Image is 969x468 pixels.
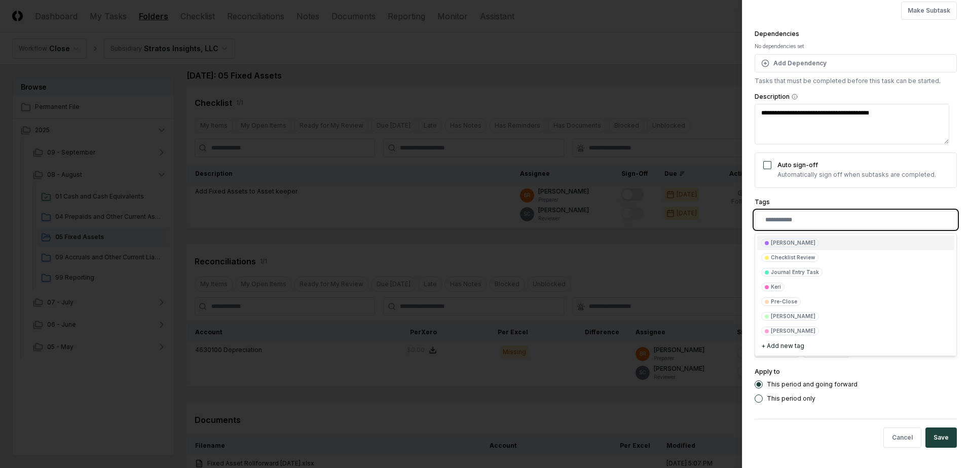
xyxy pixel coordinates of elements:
[771,239,815,247] div: [PERSON_NAME]
[755,368,780,375] label: Apply to
[771,298,797,305] div: Pre-Close
[771,313,815,320] div: [PERSON_NAME]
[757,338,954,354] a: + Add new tag
[755,30,799,37] label: Dependencies
[755,43,957,50] div: No dependencies set
[755,233,956,356] div: Suggestions
[901,2,957,20] button: Make Subtask
[755,54,957,72] button: Add Dependency
[792,94,798,100] button: Description
[925,427,957,448] button: Save
[755,76,957,86] p: Tasks that must be completed before this task can be started.
[771,268,819,276] div: Journal Entry Task
[767,381,858,387] label: This period and going forward
[755,198,770,206] label: Tags
[771,327,815,335] div: [PERSON_NAME]
[777,170,936,179] p: Automatically sign off when subtasks are completed.
[767,396,815,402] label: This period only
[777,161,818,169] label: Auto sign-off
[771,283,781,291] div: Keri
[771,254,815,261] div: Checklist Review
[755,94,957,100] label: Description
[883,427,921,448] button: Cancel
